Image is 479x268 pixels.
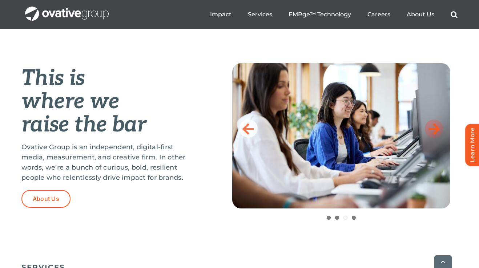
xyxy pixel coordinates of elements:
[21,89,119,115] em: where we
[21,112,146,138] em: raise the bar
[289,11,351,18] a: EMRge™ Technology
[21,65,85,92] em: This is
[343,216,347,220] a: 3
[21,190,71,208] a: About Us
[352,216,356,220] a: 4
[327,216,331,220] a: 1
[451,11,458,18] a: Search
[210,3,458,26] nav: Menu
[25,6,109,13] a: OG_Full_horizontal_WHT
[367,11,390,18] a: Careers
[33,195,59,202] span: About Us
[210,11,232,18] a: Impact
[335,216,339,220] a: 2
[21,142,196,183] p: Ovative Group is an independent, digital-first media, measurement, and creative firm. In other wo...
[407,11,434,18] a: About Us
[232,63,450,208] img: Home-Raise-the-Bar-3-scaled.jpg
[248,11,272,18] a: Services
